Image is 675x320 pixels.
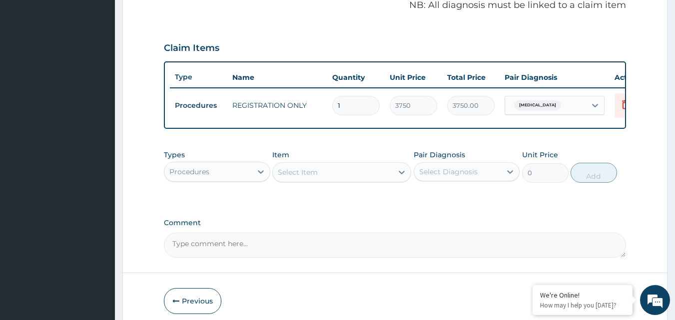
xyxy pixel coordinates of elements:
label: Item [272,150,289,160]
p: How may I help you today? [540,301,625,310]
button: Add [571,163,617,183]
th: Pair Diagnosis [500,67,610,87]
textarea: Type your message and hit 'Enter' [5,214,190,249]
h3: Claim Items [164,43,219,54]
th: Type [170,68,227,86]
th: Quantity [327,67,385,87]
td: REGISTRATION ONLY [227,95,327,115]
img: d_794563401_company_1708531726252_794563401 [18,50,40,75]
button: Previous [164,288,221,314]
label: Pair Diagnosis [414,150,465,160]
th: Actions [610,67,660,87]
label: Unit Price [522,150,558,160]
th: Total Price [442,67,500,87]
div: Chat with us now [52,56,168,69]
div: We're Online! [540,291,625,300]
label: Comment [164,219,627,227]
div: Select Diagnosis [419,167,478,177]
span: We're online! [58,96,138,197]
div: Procedures [169,167,209,177]
div: Minimize live chat window [164,5,188,29]
label: Types [164,151,185,159]
th: Name [227,67,327,87]
div: Select Item [278,167,318,177]
th: Unit Price [385,67,442,87]
span: [MEDICAL_DATA] [514,100,561,110]
td: Procedures [170,96,227,115]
